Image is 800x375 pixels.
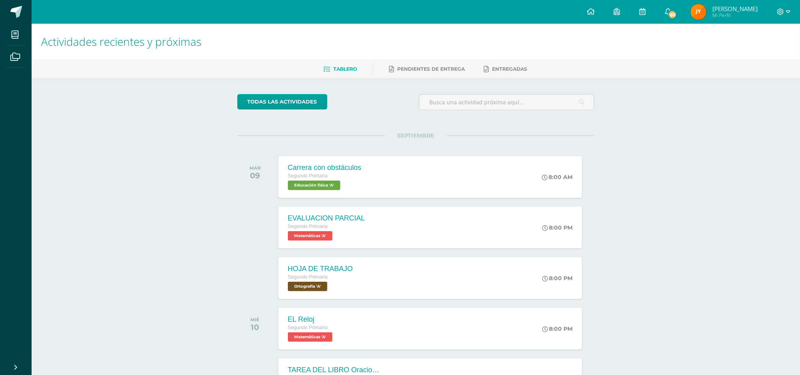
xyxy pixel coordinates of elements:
a: Entregadas [484,63,527,75]
span: Pendientes de entrega [397,66,465,72]
div: 8:00 PM [542,325,573,332]
span: Segundo Primaria [288,274,328,280]
div: TAREA DEL LIBRO Oraciones interrogativas [288,366,383,374]
span: Tablero [333,66,357,72]
span: Ortografía 'A' [288,282,327,291]
span: Entregadas [492,66,527,72]
span: SEPTIEMBRE [385,132,447,139]
a: todas las Actividades [237,94,327,109]
span: Segundo Primaria [288,173,328,179]
input: Busca una actividad próxima aquí... [419,94,594,110]
span: Segundo Primaria [288,325,328,330]
div: 8:00 AM [542,173,573,181]
span: Segundo Primaria [288,224,328,229]
div: EL Reloj [288,315,334,324]
span: Actividades recientes y próximas [41,34,201,49]
img: f3f77565e8504b21709421453038f43c.png [691,4,706,20]
div: 10 [250,322,259,332]
div: MAR [250,165,261,171]
span: [PERSON_NAME] [712,5,758,13]
a: Pendientes de entrega [389,63,465,75]
div: 8:00 PM [542,275,573,282]
span: Mi Perfil [712,12,758,19]
div: 09 [250,171,261,180]
span: Matemáticas 'A' [288,332,332,342]
span: Matemáticas 'A' [288,231,332,241]
span: Educación física 'A' [288,181,340,190]
div: MIÉ [250,317,259,322]
div: HOJA DE TRABAJO [288,265,353,273]
div: Carrera con obstáculos [288,164,361,172]
div: EVALUACION PARCIAL [288,214,365,222]
div: 8:00 PM [542,224,573,231]
a: Tablero [323,63,357,75]
span: 86 [668,10,677,19]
